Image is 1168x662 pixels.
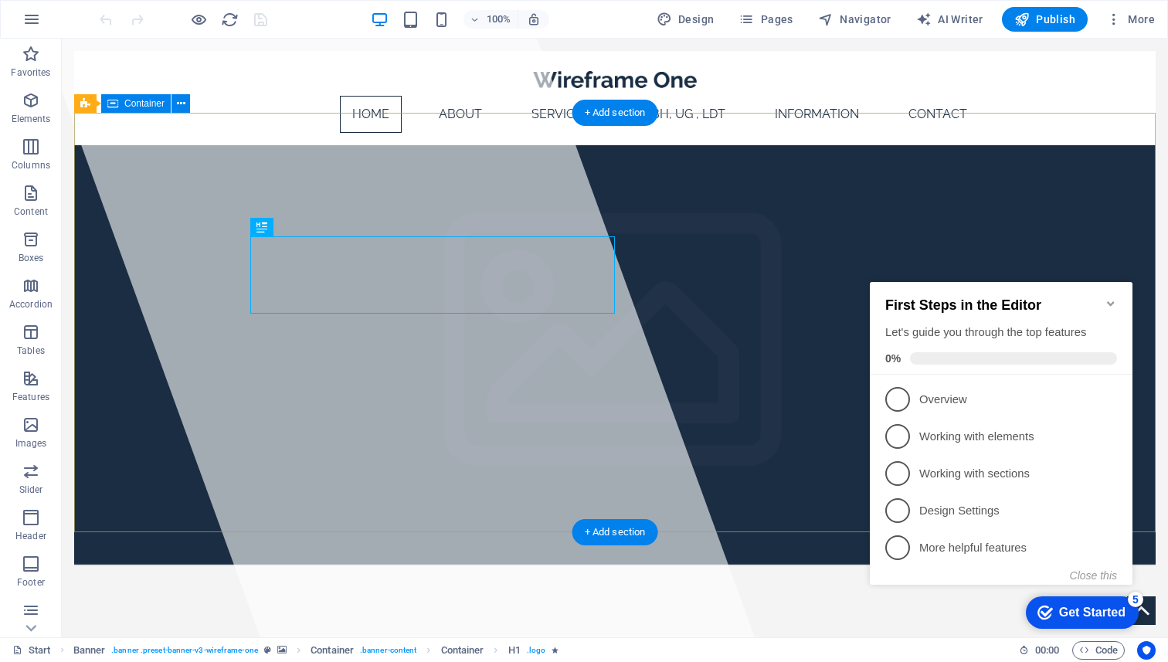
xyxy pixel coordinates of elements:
span: 0% [22,93,46,105]
div: Get Started [195,346,262,360]
button: Code [1072,641,1125,660]
div: + Add section [572,519,658,545]
button: Design [650,7,721,32]
span: . logo [527,641,545,660]
i: Element contains an animation [552,646,559,654]
button: Close this [206,310,253,322]
button: Click here to leave preview mode and continue editing [189,10,208,29]
p: Columns [12,159,50,171]
button: Usercentrics [1137,641,1156,660]
li: Working with sections [6,195,269,233]
div: + Add section [572,100,658,126]
p: Working with sections [56,206,241,222]
p: Elements [12,113,51,125]
h6: Session time [1019,641,1060,660]
div: Design (Ctrl+Alt+Y) [650,7,721,32]
span: Design [657,12,715,27]
span: : [1046,644,1048,656]
p: Accordion [9,298,53,311]
i: This element is a customizable preset [264,646,271,654]
nav: breadcrumb [73,641,559,660]
span: Click to select. Double-click to edit [311,641,354,660]
p: Content [14,205,48,218]
button: Navigator [812,7,898,32]
i: This element contains a background [277,646,287,654]
p: Footer [17,576,45,589]
div: Minimize checklist [241,38,253,50]
li: Overview [6,121,269,158]
span: More [1106,12,1155,27]
button: Pages [732,7,799,32]
span: Click to select. Double-click to edit [441,641,484,660]
span: Click to select. Double-click to edit [508,641,521,660]
p: More helpful features [56,280,241,297]
span: AI Writer [916,12,983,27]
p: Images [15,437,47,450]
h6: 100% [487,10,511,29]
h2: First Steps in the Editor [22,38,253,54]
i: Reload page [221,11,239,29]
button: Publish [1002,7,1088,32]
p: Boxes [19,252,44,264]
div: Get Started 5 items remaining, 0% complete [162,337,275,369]
button: reload [220,10,239,29]
div: Let's guide you through the top features [22,65,253,81]
a: Click to cancel selection. Double-click to open Pages [12,641,51,660]
li: More helpful features [6,270,269,307]
span: Code [1079,641,1118,660]
span: . banner-content [360,641,416,660]
span: Container [124,99,165,108]
button: More [1100,7,1161,32]
span: Navigator [818,12,891,27]
button: AI Writer [910,7,990,32]
p: Slider [19,484,43,496]
span: . banner .preset-banner-v3-wireframe-one [111,641,258,660]
p: Overview [56,132,241,148]
p: Tables [17,345,45,357]
p: Favorites [11,66,50,79]
p: Header [15,530,46,542]
span: Publish [1014,12,1075,27]
button: 100% [463,10,518,29]
i: On resize automatically adjust zoom level to fit chosen device. [527,12,541,26]
p: Working with elements [56,169,241,185]
li: Design Settings [6,233,269,270]
span: Click to select. Double-click to edit [73,641,106,660]
span: 00 00 [1035,641,1059,660]
div: 5 [264,332,280,348]
p: Design Settings [56,243,241,260]
li: Working with elements [6,158,269,195]
span: Pages [738,12,793,27]
p: Features [12,391,49,403]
